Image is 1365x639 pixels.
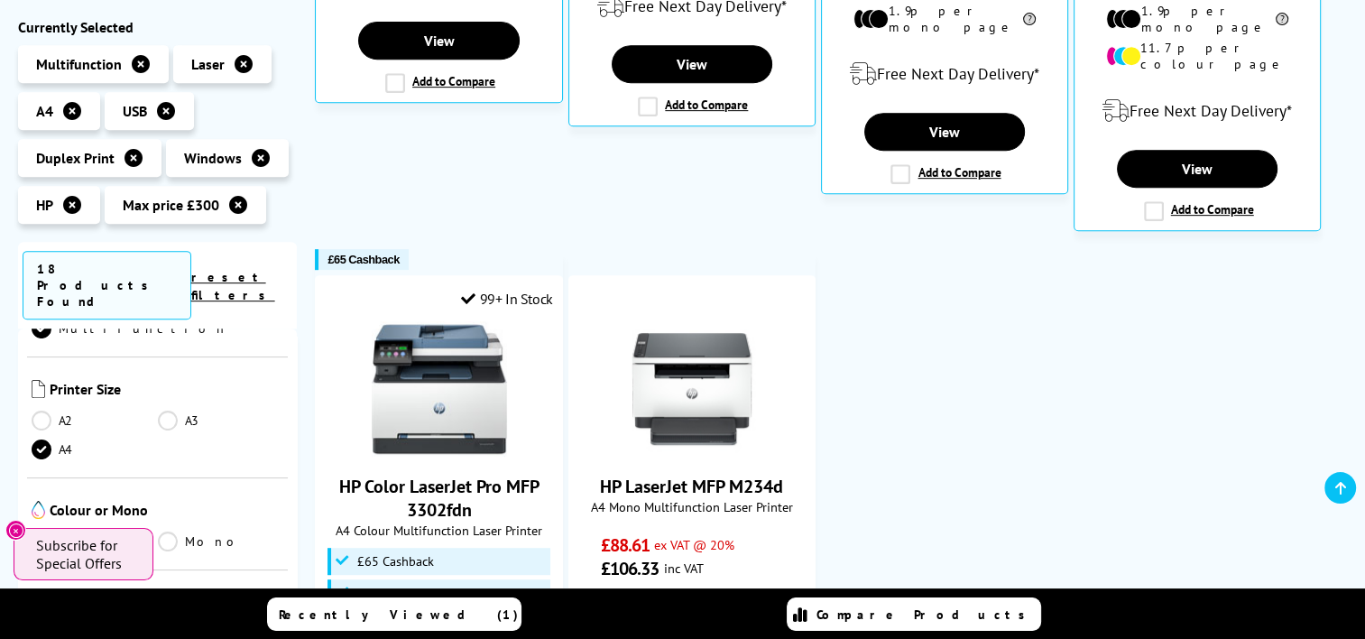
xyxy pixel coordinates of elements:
[357,554,434,569] span: £65 Cashback
[663,560,703,577] span: inc VAT
[327,253,399,266] span: £65 Cashback
[612,45,772,83] a: View
[191,55,225,73] span: Laser
[184,149,242,167] span: Windows
[32,319,228,338] a: Multifunction
[279,607,519,623] span: Recently Viewed (1)
[385,73,495,93] label: Add to Compare
[36,55,122,73] span: Multifunction
[32,380,45,398] img: Printer Size
[816,607,1035,623] span: Compare Products
[372,442,507,460] a: HP Color LaserJet Pro MFP 3302fdn
[23,251,191,319] span: 18 Products Found
[36,102,53,120] span: A4
[158,532,284,551] a: Mono
[864,113,1025,151] a: View
[654,536,734,553] span: ex VAT @ 20%
[339,475,540,522] a: HP Color LaserJet Pro MFP 3302fdn
[1106,40,1288,72] li: 11.7p per colour page
[36,536,135,572] span: Subscribe for Special Offers
[36,196,53,214] span: HP
[50,380,283,402] span: Printer Size
[638,97,748,116] label: Add to Compare
[890,164,1001,184] label: Add to Compare
[787,597,1041,631] a: Compare Products
[1144,201,1254,221] label: Add to Compare
[1117,150,1277,188] a: View
[325,522,552,539] span: A4 Colour Multifunction Laser Printer
[315,249,408,270] button: £65 Cashback
[267,597,521,631] a: Recently Viewed (1)
[1106,3,1288,35] li: 1.9p per mono page
[158,411,284,431] a: A3
[18,18,297,36] div: Currently Selected
[601,557,659,580] span: £106.33
[357,586,472,600] span: Free 3 Year Warranty
[624,321,760,457] img: HP LaserJet MFP M234d
[831,49,1058,99] div: modal_delivery
[853,3,1036,35] li: 1.9p per mono page
[372,321,507,457] img: HP Color LaserJet Pro MFP 3302fdn
[5,520,26,541] button: Close
[578,498,806,515] span: A4 Mono Multifunction Laser Printer
[32,411,158,431] a: A2
[600,475,783,498] a: HP LaserJet MFP M234d
[191,269,275,303] a: reset filters
[50,501,283,523] span: Colour or Mono
[461,290,553,308] div: 99+ In Stock
[1084,86,1311,136] div: modal_delivery
[123,196,219,214] span: Max price £300
[36,149,115,167] span: Duplex Print
[601,533,650,557] span: £88.61
[624,442,760,460] a: HP LaserJet MFP M234d
[358,22,519,60] a: View
[32,440,158,459] a: A4
[32,501,45,519] img: Colour or Mono
[123,102,147,120] span: USB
